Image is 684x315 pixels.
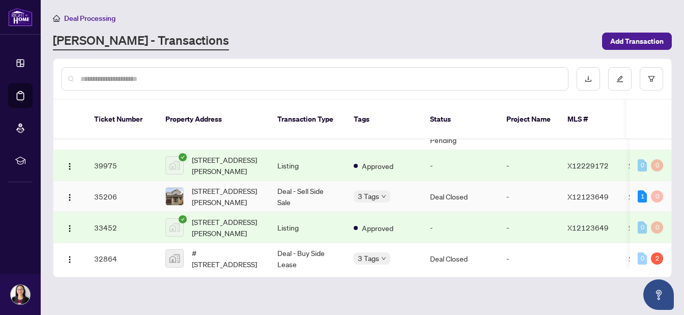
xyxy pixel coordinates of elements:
span: #[STREET_ADDRESS] [192,247,261,270]
div: 0 [638,159,647,171]
td: - [498,243,559,274]
span: edit [616,75,623,82]
span: down [381,194,386,199]
button: Logo [62,219,78,236]
span: filter [648,75,655,82]
td: 39975 [86,150,157,181]
span: check-circle [179,153,187,161]
button: download [577,67,600,91]
div: 0 [651,159,663,171]
img: Profile Icon [11,285,30,304]
span: [STREET_ADDRESS][PERSON_NAME] [192,154,261,177]
td: 32864 [86,243,157,274]
img: Logo [66,255,74,264]
th: Property Address [157,100,269,139]
th: Status [422,100,498,139]
span: X12229172 [567,161,609,170]
td: Listing [269,212,346,243]
td: - [498,150,559,181]
div: 0 [651,221,663,234]
button: Logo [62,188,78,205]
td: - [498,181,559,212]
th: Tags [346,100,422,139]
a: [PERSON_NAME] - Transactions [53,32,229,50]
div: 0 [638,221,647,234]
span: 3 Tags [358,190,379,202]
span: Add Transaction [610,33,664,49]
div: 0 [651,190,663,203]
td: - [422,212,498,243]
img: logo [8,8,33,26]
img: Logo [66,193,74,202]
span: Approved [362,160,393,171]
span: Approved [362,222,393,234]
th: Project Name [498,100,559,139]
td: Deal - Sell Side Sale [269,181,346,212]
div: 0 [638,252,647,265]
td: 35206 [86,181,157,212]
button: Logo [62,157,78,174]
span: down [381,256,386,261]
button: Logo [62,250,78,267]
button: Open asap [643,279,674,310]
span: download [585,75,592,82]
span: home [53,15,60,22]
td: Deal Closed [422,181,498,212]
span: [STREET_ADDRESS][PERSON_NAME] [192,185,261,208]
th: Ticket Number [86,100,157,139]
th: Transaction Type [269,100,346,139]
div: 2 [651,252,663,265]
span: Deal Processing [64,14,116,23]
img: thumbnail-img [166,188,183,205]
td: 33452 [86,212,157,243]
span: check-circle [179,215,187,223]
td: - [498,212,559,243]
button: filter [640,67,663,91]
span: X12123649 [567,192,609,201]
img: thumbnail-img [166,157,183,174]
img: thumbnail-img [166,219,183,236]
img: thumbnail-img [166,250,183,267]
td: Deal - Buy Side Lease [269,243,346,274]
td: Listing [269,150,346,181]
span: X12123649 [567,223,609,232]
span: [STREET_ADDRESS][PERSON_NAME] [192,216,261,239]
span: 3 Tags [358,252,379,264]
td: Deal Closed [422,243,498,274]
td: - [422,150,498,181]
div: 1 [638,190,647,203]
th: MLS # [559,100,620,139]
button: Add Transaction [602,33,672,50]
img: Logo [66,162,74,170]
img: Logo [66,224,74,233]
button: edit [608,67,632,91]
